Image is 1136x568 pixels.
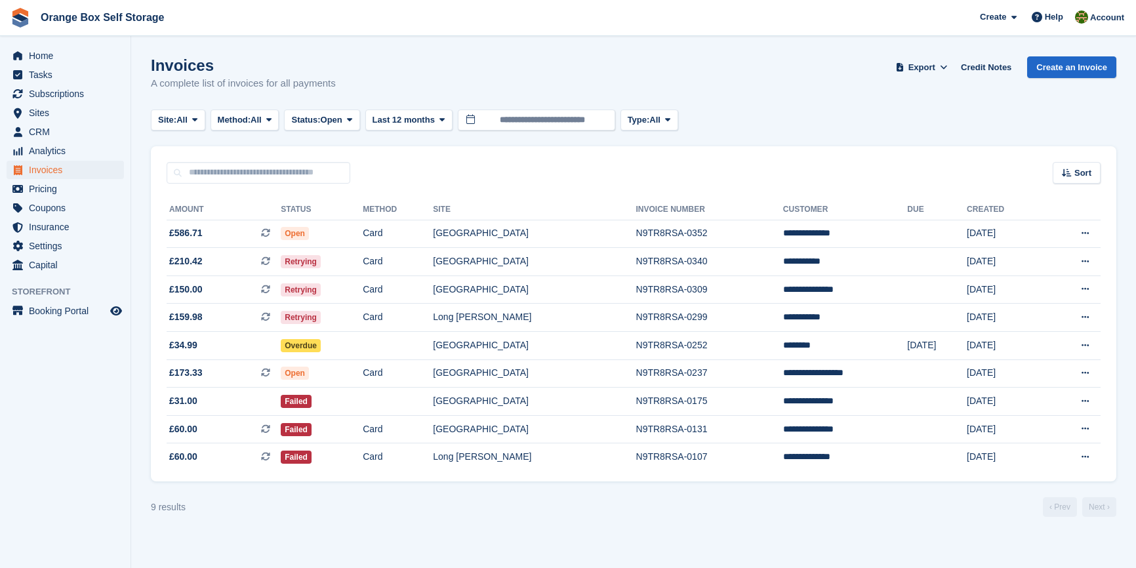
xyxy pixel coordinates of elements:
td: N9TR8RSA-0131 [636,415,783,443]
button: Export [893,56,950,78]
img: SARAH T [1075,10,1088,24]
a: menu [7,66,124,84]
td: [DATE] [967,275,1044,304]
span: Pricing [29,180,108,198]
span: All [176,113,188,127]
span: £34.99 [169,338,197,352]
span: Booking Portal [29,302,108,320]
td: [DATE] [967,359,1044,388]
th: Customer [783,199,907,220]
span: Help [1045,10,1063,24]
td: Card [363,304,433,332]
span: Subscriptions [29,85,108,103]
a: Orange Box Self Storage [35,7,170,28]
span: All [649,113,660,127]
span: Failed [281,423,312,436]
span: Analytics [29,142,108,160]
span: Retrying [281,283,321,296]
a: menu [7,199,124,217]
span: Storefront [12,285,131,298]
td: [GEOGRAPHIC_DATA] [433,220,636,248]
td: [GEOGRAPHIC_DATA] [433,415,636,443]
span: Open [281,227,309,240]
td: Card [363,443,433,471]
span: Invoices [29,161,108,179]
span: Capital [29,256,108,274]
td: [GEOGRAPHIC_DATA] [433,388,636,416]
span: Retrying [281,255,321,268]
td: [DATE] [967,415,1044,443]
a: menu [7,218,124,236]
button: Status: Open [284,110,359,131]
span: Retrying [281,311,321,324]
td: Card [363,220,433,248]
td: N9TR8RSA-0299 [636,304,783,332]
a: Previous [1043,497,1077,517]
td: Card [363,275,433,304]
th: Amount [167,199,281,220]
th: Site [433,199,636,220]
td: [DATE] [967,304,1044,332]
span: Sites [29,104,108,122]
td: Card [363,415,433,443]
span: Type: [628,113,650,127]
span: Open [321,113,342,127]
th: Invoice Number [636,199,783,220]
td: [DATE] [967,443,1044,471]
nav: Page [1040,497,1119,517]
span: Failed [281,451,312,464]
button: Type: All [620,110,678,131]
span: Export [908,61,935,74]
td: Long [PERSON_NAME] [433,443,636,471]
a: Next [1082,497,1116,517]
td: N9TR8RSA-0107 [636,443,783,471]
td: Card [363,248,433,276]
span: Settings [29,237,108,255]
span: CRM [29,123,108,141]
span: Site: [158,113,176,127]
span: Last 12 months [373,113,435,127]
span: £210.42 [169,254,203,268]
td: N9TR8RSA-0309 [636,275,783,304]
button: Last 12 months [365,110,453,131]
td: N9TR8RSA-0175 [636,388,783,416]
a: Create an Invoice [1027,56,1116,78]
img: stora-icon-8386f47178a22dfd0bd8f6a31ec36ba5ce8667c1dd55bd0f319d3a0aa187defe.svg [10,8,30,28]
th: Status [281,199,363,220]
td: [DATE] [967,388,1044,416]
span: Insurance [29,218,108,236]
span: £150.00 [169,283,203,296]
span: Create [980,10,1006,24]
span: Home [29,47,108,65]
a: Credit Notes [956,56,1017,78]
h1: Invoices [151,56,336,74]
div: 9 results [151,500,186,514]
td: N9TR8RSA-0252 [636,332,783,360]
th: Created [967,199,1044,220]
td: N9TR8RSA-0237 [636,359,783,388]
a: menu [7,104,124,122]
td: Long [PERSON_NAME] [433,304,636,332]
th: Method [363,199,433,220]
span: Sort [1074,167,1091,180]
p: A complete list of invoices for all payments [151,76,336,91]
span: £159.98 [169,310,203,324]
span: £173.33 [169,366,203,380]
button: Site: All [151,110,205,131]
span: Status: [291,113,320,127]
span: £60.00 [169,450,197,464]
td: N9TR8RSA-0352 [636,220,783,248]
td: [GEOGRAPHIC_DATA] [433,248,636,276]
span: Method: [218,113,251,127]
a: menu [7,47,124,65]
span: Tasks [29,66,108,84]
td: Card [363,359,433,388]
a: Preview store [108,303,124,319]
span: All [251,113,262,127]
span: £31.00 [169,394,197,408]
span: Coupons [29,199,108,217]
span: Account [1090,11,1124,24]
span: Open [281,367,309,380]
th: Due [907,199,967,220]
button: Method: All [211,110,279,131]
